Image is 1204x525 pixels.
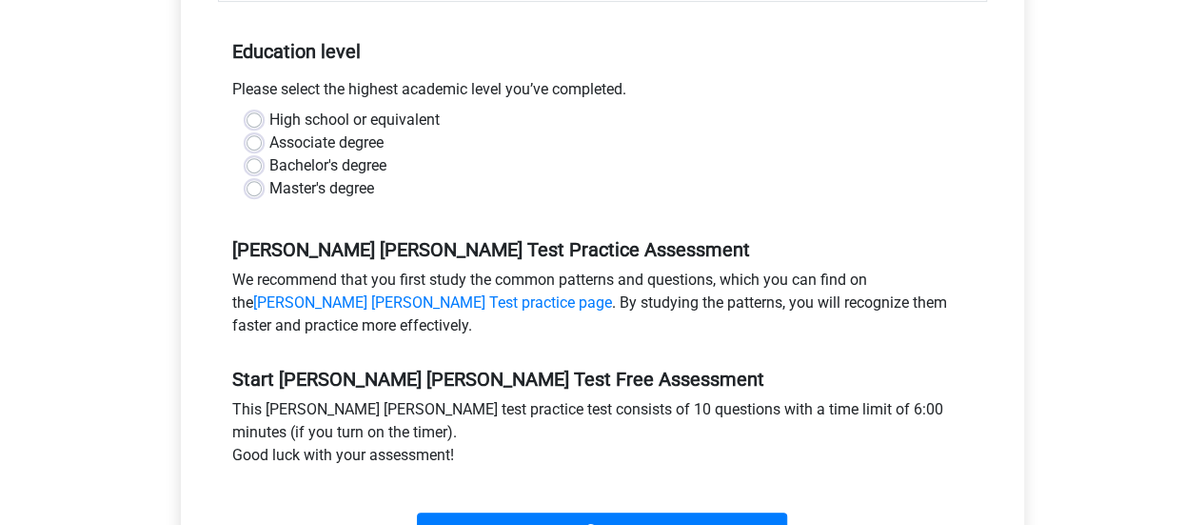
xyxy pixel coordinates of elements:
[253,293,612,312] a: [PERSON_NAME] [PERSON_NAME] Test practice page
[269,154,386,177] label: Bachelor's degree
[218,398,987,475] div: This [PERSON_NAME] [PERSON_NAME] test practice test consists of 10 questions with a time limit of...
[232,368,973,391] h5: Start [PERSON_NAME] [PERSON_NAME] Test Free Assessment
[269,131,384,154] label: Associate degree
[269,177,374,200] label: Master's degree
[269,109,440,131] label: High school or equivalent
[218,78,987,109] div: Please select the highest academic level you’ve completed.
[232,238,973,261] h5: [PERSON_NAME] [PERSON_NAME] Test Practice Assessment
[218,269,987,345] div: We recommend that you first study the common patterns and questions, which you can find on the . ...
[232,32,973,71] h5: Education level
